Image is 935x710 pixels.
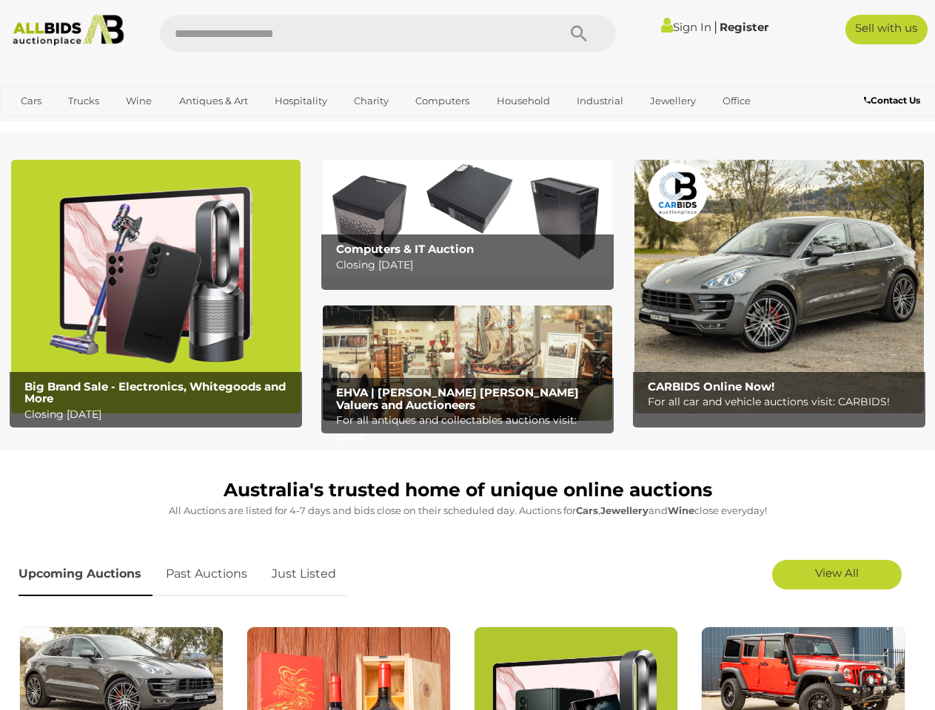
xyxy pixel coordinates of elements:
[714,18,717,35] span: |
[576,504,598,516] strong: Cars
[323,305,612,422] a: EHVA | Evans Hastings Valuers and Auctioneers EHVA | [PERSON_NAME] [PERSON_NAME] Valuers and Auct...
[634,160,924,413] img: CARBIDS Online Now!
[265,89,337,113] a: Hospitality
[406,89,479,113] a: Computers
[661,20,711,34] a: Sign In
[261,552,347,596] a: Just Listed
[323,160,612,275] img: Computers & IT Auction
[772,560,902,589] a: View All
[336,411,607,448] p: For all antiques and collectables auctions visit: EHVA
[11,160,301,413] img: Big Brand Sale - Electronics, Whitegoods and More
[116,89,161,113] a: Wine
[600,504,649,516] strong: Jewellery
[336,385,579,412] b: EHVA | [PERSON_NAME] [PERSON_NAME] Valuers and Auctioneers
[155,552,258,596] a: Past Auctions
[58,89,109,113] a: Trucks
[668,504,694,516] strong: Wine
[68,113,192,138] a: [GEOGRAPHIC_DATA]
[542,15,616,52] button: Search
[815,566,859,580] span: View All
[170,89,258,113] a: Antiques & Art
[640,89,706,113] a: Jewellery
[864,92,924,109] a: Contact Us
[648,393,919,411] p: For all car and vehicle auctions visit: CARBIDS!
[713,89,760,113] a: Office
[864,95,920,106] b: Contact Us
[19,480,916,501] h1: Australia's trusted home of unique online auctions
[344,89,398,113] a: Charity
[336,256,607,274] p: Closing [DATE]
[845,15,928,44] a: Sell with us
[7,15,130,46] img: Allbids.com.au
[648,379,774,393] b: CARBIDS Online Now!
[11,89,51,113] a: Cars
[323,160,612,275] a: Computers & IT Auction Computers & IT Auction Closing [DATE]
[19,502,916,519] p: All Auctions are listed for 4-7 days and bids close on their scheduled day. Auctions for , and cl...
[634,160,924,413] a: CARBIDS Online Now! CARBIDS Online Now! For all car and vehicle auctions visit: CARBIDS!
[720,20,768,34] a: Register
[336,242,474,256] b: Computers & IT Auction
[11,113,61,138] a: Sports
[487,89,560,113] a: Household
[11,160,301,413] a: Big Brand Sale - Electronics, Whitegoods and More Big Brand Sale - Electronics, Whitegoods and Mo...
[24,405,295,424] p: Closing [DATE]
[567,89,633,113] a: Industrial
[323,305,612,422] img: EHVA | Evans Hastings Valuers and Auctioneers
[19,552,153,596] a: Upcoming Auctions
[24,379,286,406] b: Big Brand Sale - Electronics, Whitegoods and More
